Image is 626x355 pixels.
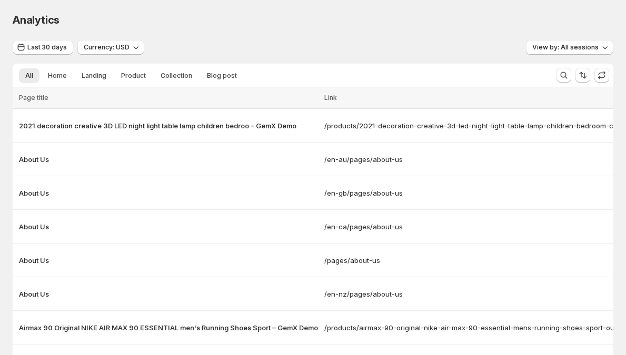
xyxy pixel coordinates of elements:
[207,72,237,80] span: Blog post
[13,40,73,55] button: Last 30 days
[121,72,146,80] span: Product
[19,221,318,232] button: About Us
[557,68,571,83] button: Search and filter results
[25,72,33,80] span: All
[19,255,318,266] button: About Us
[13,14,59,26] span: Analytics
[161,72,192,80] span: Collection
[48,72,67,80] span: Home
[575,68,590,83] button: Sort the results
[77,40,144,55] button: Currency: USD
[84,43,130,52] span: Currency: USD
[19,120,318,131] button: 2021 decoration creative 3D LED night light table lamp children bedroo – GemX Demo
[82,72,106,80] span: Landing
[19,289,318,299] button: About Us
[27,43,67,52] span: Last 30 days
[19,94,48,102] span: Page title
[532,43,599,52] span: View by: All sessions
[324,94,337,102] span: Link
[526,40,613,55] button: View by: All sessions
[19,322,318,333] button: Airmax 90 Original NIKE AIR MAX 90 ESSENTIAL men's Running Shoes Sport – GemX Demo
[19,188,318,198] button: About Us
[19,154,318,165] button: About Us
